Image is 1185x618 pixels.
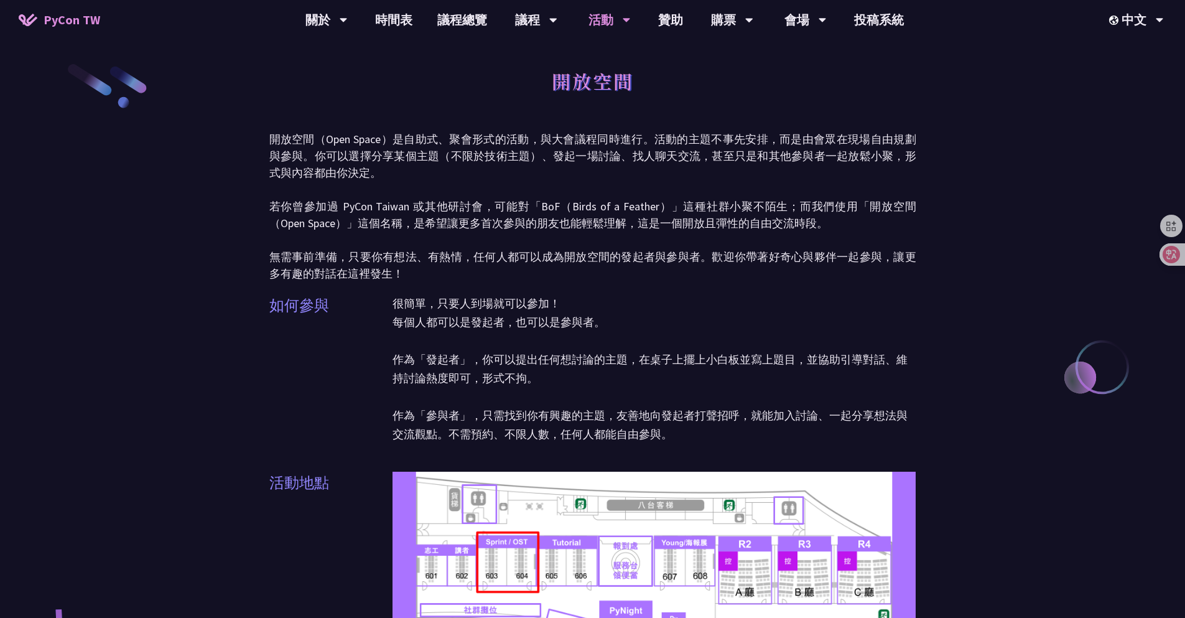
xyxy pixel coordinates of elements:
[1109,16,1122,25] img: Locale Icon
[393,294,916,444] p: 很簡單，只要人到場就可以參加！ 每個人都可以是發起者，也可以是參與者。 作為「發起者」，你可以提出任何想討論的主題，在桌子上擺上小白板並寫上題目，並協助引導對話、維持討論熱度即可，形式不拘。 作...
[269,294,329,317] p: 如何參與
[552,62,634,100] h1: 開放空間
[269,131,916,282] p: 開放空間（Open Space）是自助式、聚會形式的活動，與大會議程同時進行。活動的主題不事先安排，而是由會眾在現場自由規劃與參與。你可以選擇分享某個主題（不限於技術主題）、發起一場討論、找人聊...
[6,4,113,35] a: PyCon TW
[269,472,329,494] p: 活動地點
[44,11,100,29] span: PyCon TW
[19,14,37,26] img: Home icon of PyCon TW 2025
